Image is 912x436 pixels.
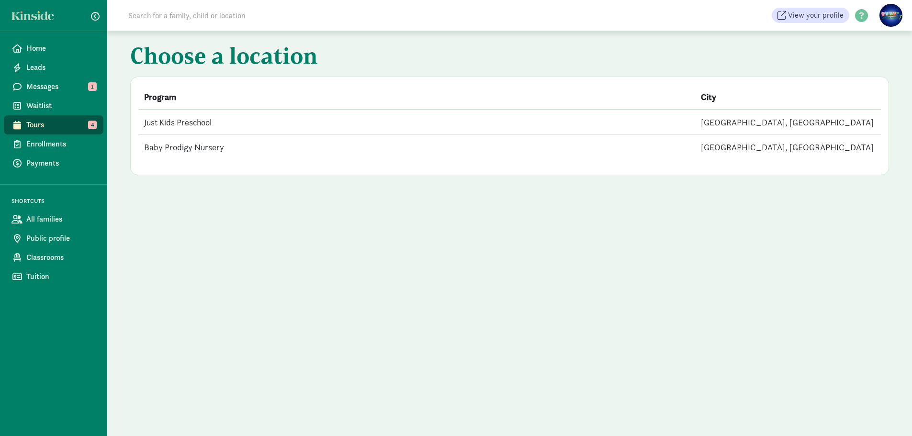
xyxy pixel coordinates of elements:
[26,252,96,263] span: Classrooms
[695,135,881,160] td: [GEOGRAPHIC_DATA], [GEOGRAPHIC_DATA]
[788,10,844,21] span: View your profile
[26,271,96,282] span: Tuition
[26,100,96,112] span: Waitlist
[4,77,103,96] a: Messages 1
[88,82,97,91] span: 1
[695,85,881,110] th: City
[4,229,103,248] a: Public profile
[4,154,103,173] a: Payments
[88,121,97,129] span: 4
[138,110,695,135] td: Just Kids Preschool
[26,81,96,92] span: Messages
[123,6,391,25] input: Search for a family, child or location
[4,39,103,58] a: Home
[138,85,695,110] th: Program
[26,62,96,73] span: Leads
[138,135,695,160] td: Baby Prodigy Nursery
[4,96,103,115] a: Waitlist
[26,157,96,169] span: Payments
[4,115,103,134] a: Tours 4
[26,138,96,150] span: Enrollments
[130,42,733,73] h1: Choose a location
[695,110,881,135] td: [GEOGRAPHIC_DATA], [GEOGRAPHIC_DATA]
[772,8,849,23] a: View your profile
[4,248,103,267] a: Classrooms
[4,134,103,154] a: Enrollments
[4,267,103,286] a: Tuition
[4,210,103,229] a: All families
[26,119,96,131] span: Tours
[26,213,96,225] span: All families
[26,43,96,54] span: Home
[26,233,96,244] span: Public profile
[4,58,103,77] a: Leads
